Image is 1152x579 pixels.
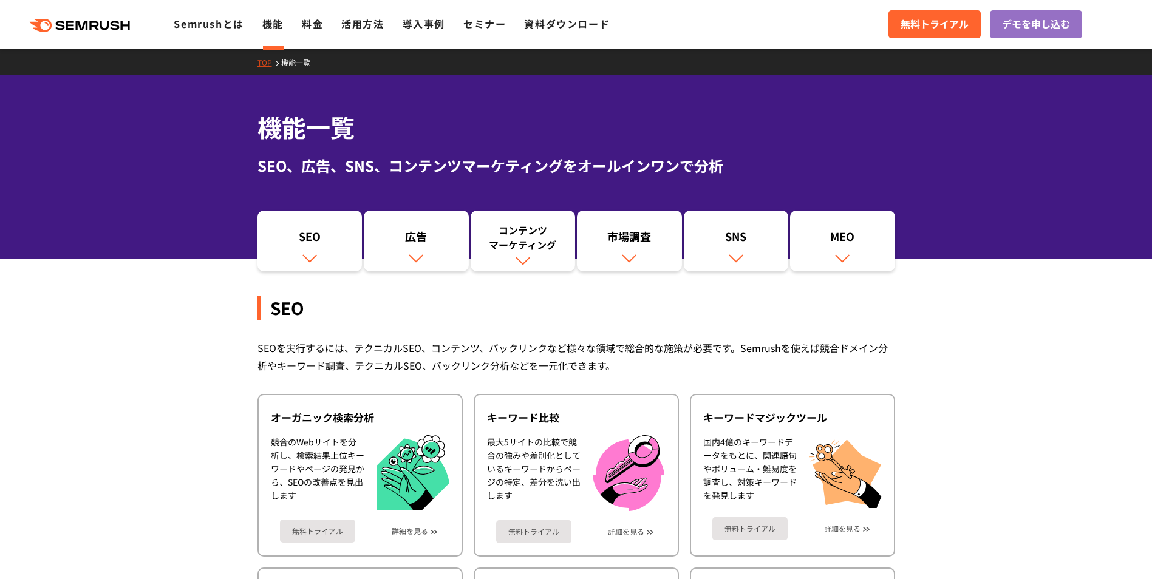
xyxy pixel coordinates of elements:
[264,229,356,249] div: SEO
[990,10,1082,38] a: デモを申し込む
[392,527,428,535] a: 詳細を見る
[271,435,364,511] div: 競合のWebサイトを分析し、検索結果上位キーワードやページの発見から、SEOの改善点を見出します
[403,16,445,31] a: 導入事例
[257,296,895,320] div: SEO
[577,211,682,271] a: 市場調査
[271,410,449,425] div: オーガニック検索分析
[302,16,323,31] a: 料金
[280,520,355,543] a: 無料トライアル
[262,16,284,31] a: 機能
[496,520,571,543] a: 無料トライアル
[593,435,664,511] img: キーワード比較
[174,16,244,31] a: Semrushとは
[524,16,610,31] a: 資料ダウンロード
[377,435,449,511] img: オーガニック検索分析
[608,527,644,536] a: 詳細を見る
[487,435,581,511] div: 最大5サイトの比較で競合の強みや差別化としているキーワードからページの特定、差分を洗い出します
[257,339,895,374] div: SEOを実行するには、テクニカルSEO、コンテンツ、バックリンクなど様々な領域で総合的な施策が必要です。Semrushを使えば競合ドメイン分析やキーワード調査、テクニカルSEO、バックリンク分析...
[471,211,576,271] a: コンテンツマーケティング
[703,435,797,508] div: 国内4億のキーワードデータをもとに、関連語句やボリューム・難易度を調査し、対策キーワードを発見します
[888,10,981,38] a: 無料トライアル
[712,517,788,540] a: 無料トライアル
[257,109,895,145] h1: 機能一覧
[583,229,676,249] div: 市場調査
[257,211,363,271] a: SEO
[463,16,506,31] a: セミナー
[487,410,666,425] div: キーワード比較
[1002,16,1070,32] span: デモを申し込む
[809,435,882,508] img: キーワードマジックツール
[341,16,384,31] a: 活用方法
[257,155,895,177] div: SEO、広告、SNS、コンテンツマーケティングをオールインワンで分析
[796,229,889,249] div: MEO
[703,410,882,425] div: キーワードマジックツール
[370,229,463,249] div: 広告
[690,229,783,249] div: SNS
[257,57,281,67] a: TOP
[281,57,319,67] a: 機能一覧
[790,211,895,271] a: MEO
[477,223,570,252] div: コンテンツ マーケティング
[901,16,969,32] span: 無料トライアル
[364,211,469,271] a: 広告
[684,211,789,271] a: SNS
[824,524,861,533] a: 詳細を見る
